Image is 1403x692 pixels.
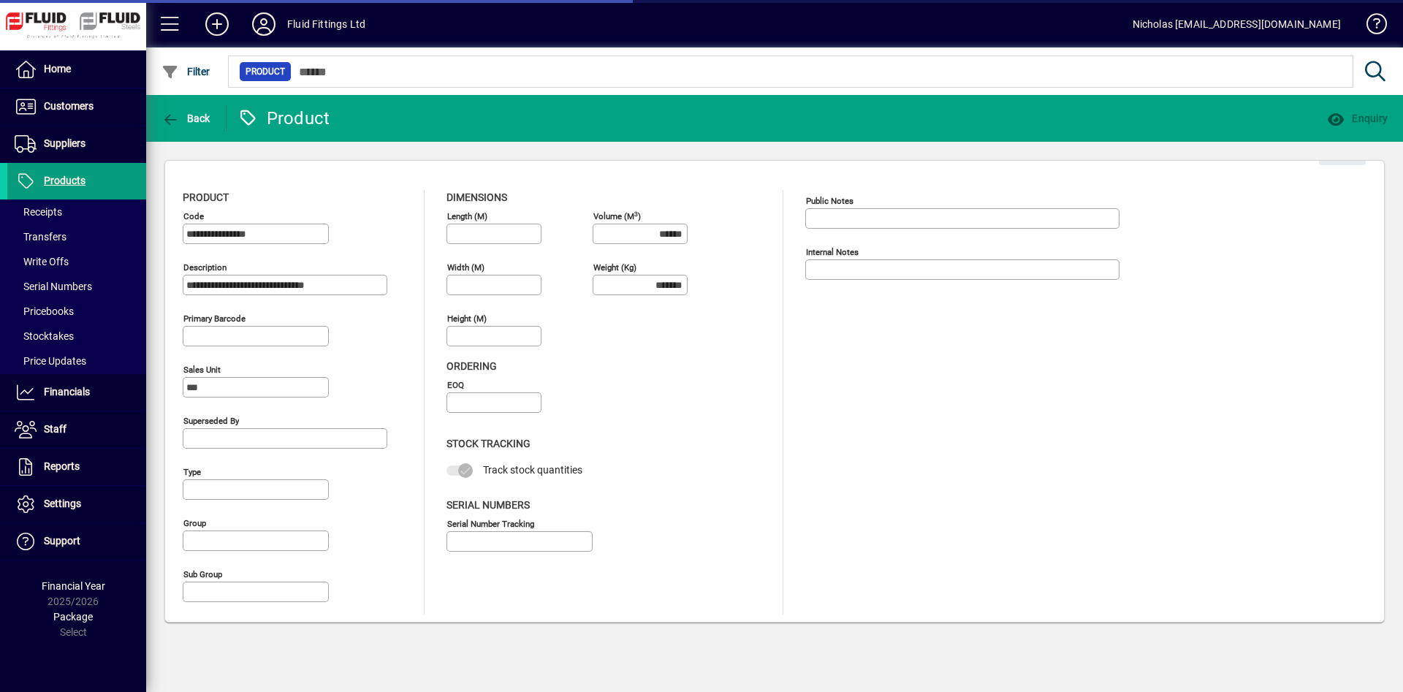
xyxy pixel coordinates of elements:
[7,486,146,522] a: Settings
[15,305,74,317] span: Pricebooks
[7,374,146,411] a: Financials
[447,262,484,273] mat-label: Width (m)
[7,299,146,324] a: Pricebooks
[7,274,146,299] a: Serial Numbers
[7,249,146,274] a: Write Offs
[246,64,285,79] span: Product
[1133,12,1341,36] div: Nicholas [EMAIL_ADDRESS][DOMAIN_NAME]
[183,211,204,221] mat-label: Code
[447,211,487,221] mat-label: Length (m)
[158,58,214,85] button: Filter
[593,211,641,221] mat-label: Volume (m )
[183,569,222,579] mat-label: Sub group
[7,411,146,448] a: Staff
[593,262,636,273] mat-label: Weight (Kg)
[240,11,287,37] button: Profile
[146,105,227,132] app-page-header-button: Back
[1319,139,1366,165] button: Edit
[806,247,859,257] mat-label: Internal Notes
[158,105,214,132] button: Back
[447,313,487,324] mat-label: Height (m)
[287,12,365,36] div: Fluid Fittings Ltd
[15,206,62,218] span: Receipts
[7,51,146,88] a: Home
[446,191,507,203] span: Dimensions
[44,423,66,435] span: Staff
[44,498,81,509] span: Settings
[183,518,206,528] mat-label: Group
[183,262,227,273] mat-label: Description
[44,63,71,75] span: Home
[447,518,534,528] mat-label: Serial Number tracking
[446,438,531,449] span: Stock Tracking
[183,416,239,426] mat-label: Superseded by
[44,137,85,149] span: Suppliers
[7,199,146,224] a: Receipts
[53,611,93,623] span: Package
[806,196,853,206] mat-label: Public Notes
[446,499,530,511] span: Serial Numbers
[15,330,74,342] span: Stocktakes
[7,126,146,162] a: Suppliers
[161,66,210,77] span: Filter
[7,523,146,560] a: Support
[194,11,240,37] button: Add
[15,355,86,367] span: Price Updates
[183,191,229,203] span: Product
[7,349,146,373] a: Price Updates
[44,460,80,472] span: Reports
[44,175,85,186] span: Products
[15,281,92,292] span: Serial Numbers
[44,386,90,398] span: Financials
[483,464,582,476] span: Track stock quantities
[7,88,146,125] a: Customers
[1356,3,1385,50] a: Knowledge Base
[161,113,210,124] span: Back
[183,467,201,477] mat-label: Type
[183,365,221,375] mat-label: Sales unit
[44,535,80,547] span: Support
[42,580,105,592] span: Financial Year
[15,256,69,267] span: Write Offs
[446,360,497,372] span: Ordering
[447,380,464,390] mat-label: EOQ
[15,231,66,243] span: Transfers
[183,313,246,324] mat-label: Primary barcode
[7,224,146,249] a: Transfers
[7,324,146,349] a: Stocktakes
[237,107,330,130] div: Product
[44,100,94,112] span: Customers
[7,449,146,485] a: Reports
[634,210,638,217] sup: 3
